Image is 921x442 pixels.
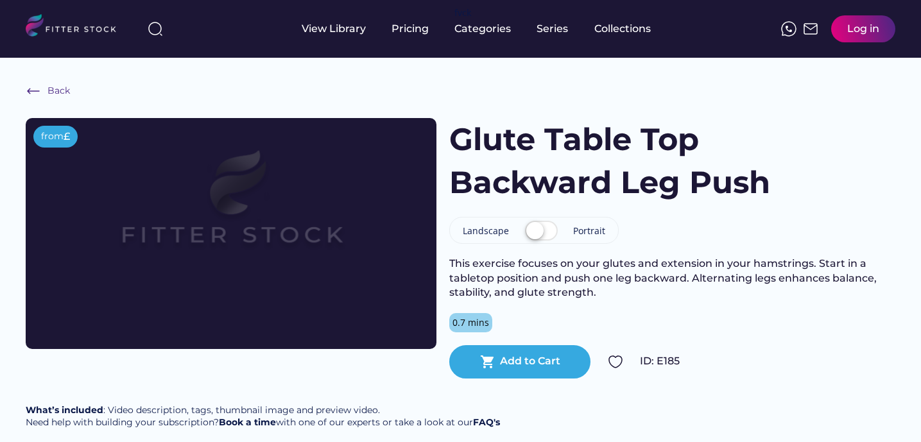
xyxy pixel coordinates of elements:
div: 0.7 mins [452,316,489,329]
div: Series [537,22,569,36]
div: from [41,130,64,143]
a: Book a time [219,416,276,428]
img: Frame%20%286%29.svg [26,83,41,99]
div: ID: E185 [640,354,895,368]
div: : Video description, tags, thumbnail image and preview video. Need help with building your subscr... [26,404,500,429]
img: Frame%2079%20%281%29.svg [67,118,395,303]
a: FAQ's [473,416,500,428]
img: meteor-icons_whatsapp%20%281%29.svg [781,21,796,37]
div: fvck [454,6,471,19]
div: £ [64,130,70,144]
button: shopping_cart [480,354,495,370]
strong: What’s included [26,404,103,416]
div: Landscape [463,225,509,237]
div: Collections [594,22,651,36]
div: Log in [847,22,879,36]
div: Add to Cart [500,354,560,368]
div: Back [47,85,70,98]
div: Portrait [573,225,605,237]
div: This exercise focuses on your glutes and extension in your hamstrings. Start in a tabletop positi... [449,257,895,300]
img: Frame%2051.svg [803,21,818,37]
div: View Library [302,22,366,36]
img: LOGO.svg [26,14,127,40]
img: Group%201000002324.svg [608,354,623,370]
h1: Glute Table Top Backward Leg Push [449,118,784,204]
img: search-normal%203.svg [148,21,163,37]
div: Pricing [392,22,429,36]
div: Categories [454,22,511,36]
